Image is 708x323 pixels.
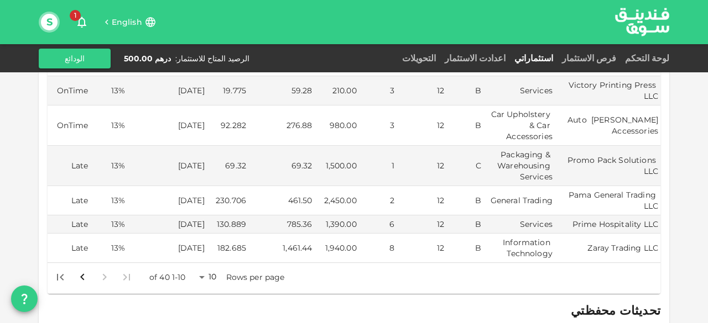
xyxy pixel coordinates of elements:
[446,105,483,146] td: B
[621,53,669,63] a: لوحة التحكم
[248,105,314,146] td: 276.88
[207,186,248,215] td: 230.706
[124,53,171,64] div: درهم 500.00
[483,215,555,234] td: Services
[127,186,206,215] td: [DATE]
[446,234,483,263] td: B
[91,234,128,263] td: 13%
[483,146,555,186] td: Packaging & Warehousing Services
[127,215,206,234] td: [DATE]
[49,266,71,288] button: Go to last page
[446,186,483,215] td: B
[91,146,128,186] td: 13%
[226,272,285,283] p: Rows per page
[195,269,222,285] div: 10
[397,146,446,186] td: 12
[397,186,446,215] td: 12
[127,76,206,105] td: [DATE]
[314,76,358,105] td: 210.00
[483,105,555,146] td: Car Upholstery & Car Accessories
[446,76,483,105] td: B
[359,186,397,215] td: 2
[48,146,91,186] td: Late
[91,215,128,234] td: 13%
[39,49,111,68] button: الودائع
[127,146,206,186] td: [DATE]
[71,266,93,288] button: Go to next page
[483,76,555,105] td: Services
[71,11,93,33] button: 1
[41,14,58,30] button: S
[314,215,358,234] td: 1,390.00
[601,1,684,43] img: logo
[615,1,669,43] a: logo
[359,234,397,263] td: 8
[558,53,621,63] a: فرص الاستثمار
[398,53,440,63] a: التحويلات
[207,146,248,186] td: 69.32
[112,17,142,27] span: English
[397,105,446,146] td: 12
[127,234,206,263] td: [DATE]
[91,186,128,215] td: 13%
[207,105,248,146] td: 92.282
[397,234,446,263] td: 12
[314,105,358,146] td: 980.00
[48,186,91,215] td: Late
[440,53,510,63] a: اعدادت الاستثمار
[91,105,128,146] td: 13%
[207,215,248,234] td: 130.889
[555,76,660,105] td: Victory Printing Press LLC
[149,272,186,283] p: 1-10 of 40
[359,76,397,105] td: 3
[248,146,314,186] td: 69.32
[127,105,206,146] td: [DATE]
[248,215,314,234] td: 785.36
[175,53,249,64] div: الرصيد المتاح للاستثمار :
[397,215,446,234] td: 12
[483,186,555,215] td: General Trading
[555,146,660,186] td: Promo Pack Solutions LLC
[48,105,91,146] td: OnTime
[359,146,397,186] td: 1
[248,76,314,105] td: 59.28
[359,215,397,234] td: 6
[11,285,38,312] button: question
[397,76,446,105] td: 12
[48,76,91,105] td: OnTime
[555,105,660,146] td: [PERSON_NAME] Auto Accessories
[359,105,397,146] td: 3
[555,234,660,263] td: Zaray Trading LLC
[91,76,128,105] td: 13%
[248,234,314,263] td: 1,461.44
[555,215,660,234] td: Prime Hospitality LLC
[314,146,358,186] td: 1,500.00
[48,215,91,234] td: Late
[207,76,248,105] td: 19.775
[314,234,358,263] td: 1,940.00
[555,186,660,215] td: Pama General Trading LLC
[446,215,483,234] td: B
[446,146,483,186] td: C
[483,234,555,263] td: Information Technology
[314,186,358,215] td: 2,450.00
[571,303,660,318] span: تحديثات محفظتي
[70,10,81,21] span: 1
[48,234,91,263] td: Late
[248,186,314,215] td: 461.50
[207,234,248,263] td: 182.685
[510,53,558,63] a: استثماراتي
